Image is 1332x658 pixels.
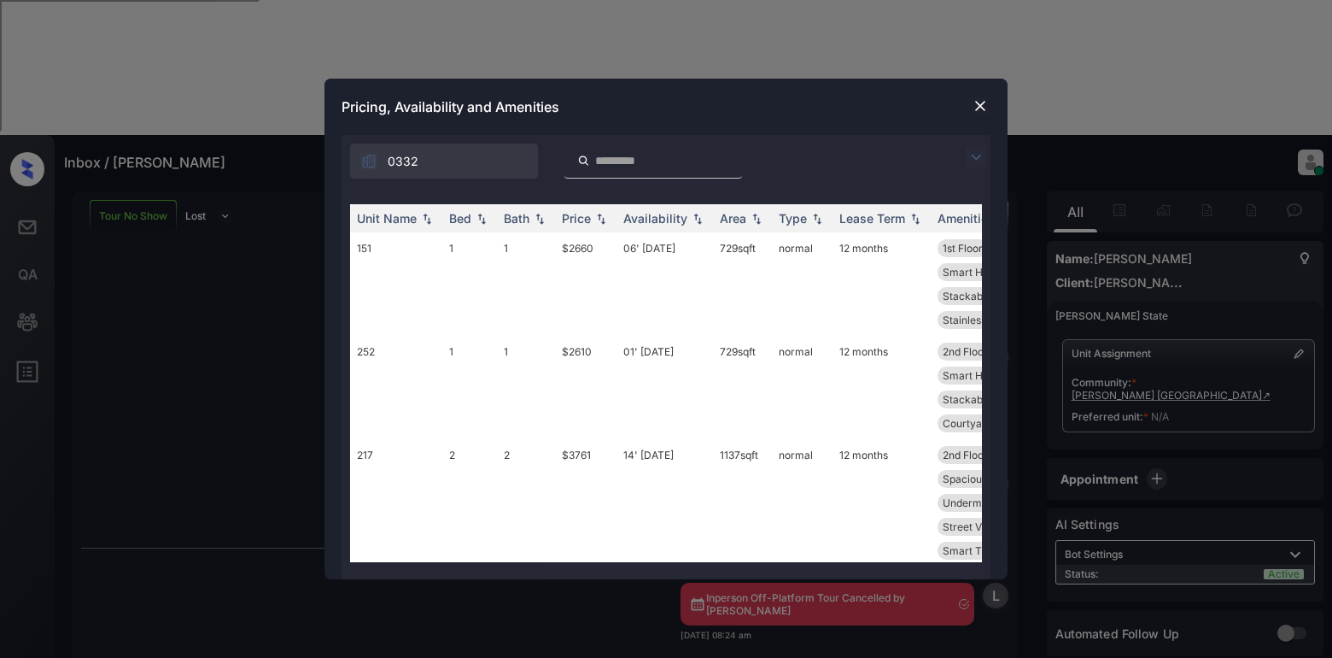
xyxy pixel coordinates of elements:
span: Smart Home Lock [943,369,1031,382]
td: normal [772,439,832,590]
td: $3761 [555,439,616,590]
img: sorting [907,213,924,225]
div: Price [562,211,591,226]
span: Street View [943,520,999,533]
img: sorting [473,213,490,225]
img: icon-zuma [966,147,986,167]
img: sorting [418,213,435,225]
div: Availability [623,211,687,226]
div: Bath [504,211,529,226]
td: 729 sqft [713,232,772,336]
span: Stackable washe... [943,290,1033,303]
td: 01' [DATE] [616,336,713,439]
span: 2nd Floor [943,449,988,461]
td: 151 [350,232,442,336]
span: Stackable washe... [943,393,1033,406]
div: Pricing, Availability and Amenities [324,79,1008,135]
img: sorting [689,213,706,225]
td: 1 [497,232,555,336]
td: 06' [DATE] [616,232,713,336]
img: sorting [809,213,826,225]
td: 12 months [832,232,931,336]
td: $2610 [555,336,616,439]
td: 1 [442,336,497,439]
img: close [972,97,989,115]
div: Area [720,211,746,226]
td: 252 [350,336,442,439]
img: icon-zuma [360,153,377,170]
div: Amenities [938,211,995,226]
td: 217 [350,439,442,590]
td: 729 sqft [713,336,772,439]
td: normal [772,232,832,336]
span: Spacious Closet [943,473,1020,485]
td: 1 [442,232,497,336]
img: sorting [748,213,765,225]
span: Undermount Sink [943,496,1027,509]
td: 12 months [832,439,931,590]
td: 2 [442,439,497,590]
span: Smart Thermosta... [943,544,1036,557]
span: Smart Home Lock [943,266,1031,279]
td: 14' [DATE] [616,439,713,590]
td: $2660 [555,232,616,336]
img: icon-zuma [577,153,590,168]
span: Courtyard View [943,417,1019,430]
span: Stainless Steel... [943,314,1021,326]
div: Type [779,211,807,226]
td: 12 months [832,336,931,439]
img: sorting [531,213,548,225]
div: Lease Term [839,211,905,226]
img: sorting [593,213,610,225]
div: Bed [449,211,471,226]
td: 1 [497,336,555,439]
span: 2nd Floor [943,345,988,358]
td: 2 [497,439,555,590]
td: 1137 sqft [713,439,772,590]
span: 0332 [388,152,418,171]
td: normal [772,336,832,439]
span: 1st Floor [943,242,983,255]
div: Unit Name [357,211,417,226]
